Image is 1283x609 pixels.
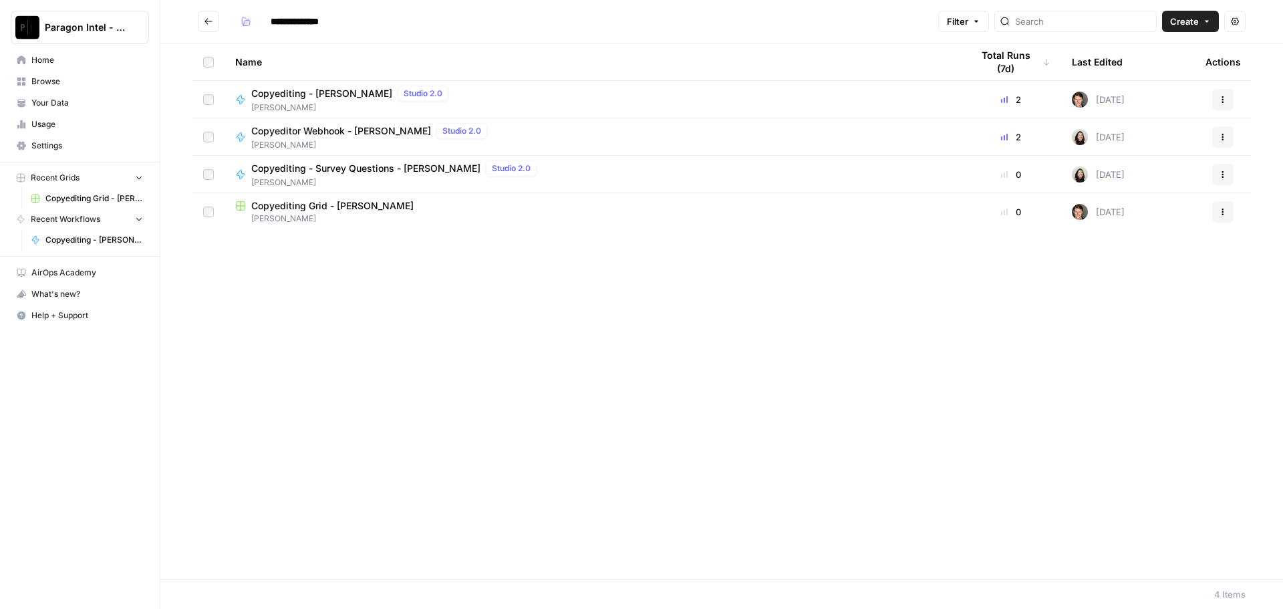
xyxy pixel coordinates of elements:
span: Browse [31,76,143,88]
span: [PERSON_NAME] [235,213,950,225]
img: qw00ik6ez51o8uf7vgx83yxyzow9 [1072,204,1088,220]
div: 4 Items [1214,588,1246,601]
div: Name [235,43,950,80]
span: Copyeditor Webhook - [PERSON_NAME] [251,124,431,138]
div: [DATE] [1072,166,1125,182]
button: Workspace: Paragon Intel - Copyediting [11,11,149,44]
span: Your Data [31,97,143,109]
div: Actions [1205,43,1241,80]
img: Paragon Intel - Copyediting Logo [15,15,39,39]
button: Create [1162,11,1219,32]
a: Copyediting Grid - [PERSON_NAME] [25,188,149,209]
a: Copyediting - [PERSON_NAME]Studio 2.0[PERSON_NAME] [235,86,950,114]
span: Copyediting - [PERSON_NAME] [45,234,143,246]
div: Total Runs (7d) [972,43,1050,80]
input: Search [1015,15,1151,28]
a: Your Data [11,92,149,114]
div: Last Edited [1072,43,1123,80]
span: Help + Support [31,310,143,322]
span: Studio 2.0 [442,125,481,137]
div: What's new? [11,284,148,304]
div: 2 [972,93,1050,106]
img: t5ef5oef8zpw1w4g2xghobes91mw [1072,129,1088,145]
a: Settings [11,135,149,156]
button: What's new? [11,283,149,305]
span: Copyediting Grid - [PERSON_NAME] [251,199,414,213]
a: Copyediting - Survey Questions - [PERSON_NAME]Studio 2.0[PERSON_NAME] [235,160,950,189]
div: 0 [972,205,1050,219]
a: Copyeditor Webhook - [PERSON_NAME]Studio 2.0[PERSON_NAME] [235,123,950,151]
a: Browse [11,71,149,92]
span: Paragon Intel - Copyediting [45,21,126,34]
div: 2 [972,130,1050,144]
div: [DATE] [1072,92,1125,108]
img: t5ef5oef8zpw1w4g2xghobes91mw [1072,166,1088,182]
span: Settings [31,140,143,152]
span: [PERSON_NAME] [251,139,492,151]
a: Usage [11,114,149,135]
span: Copyediting Grid - [PERSON_NAME] [45,193,143,205]
span: Studio 2.0 [404,88,442,100]
div: 0 [972,168,1050,181]
a: AirOps Academy [11,262,149,283]
div: [DATE] [1072,129,1125,145]
span: Copyediting - [PERSON_NAME] [251,87,392,100]
span: Usage [31,118,143,130]
span: Filter [947,15,968,28]
button: Filter [938,11,989,32]
button: Recent Workflows [11,209,149,229]
span: Recent Grids [31,172,80,184]
button: Go back [198,11,219,32]
span: Create [1170,15,1199,28]
div: [DATE] [1072,204,1125,220]
span: AirOps Academy [31,267,143,279]
span: Home [31,54,143,66]
span: Copyediting - Survey Questions - [PERSON_NAME] [251,162,480,175]
span: [PERSON_NAME] [251,102,454,114]
button: Help + Support [11,305,149,326]
a: Copyediting - [PERSON_NAME] [25,229,149,251]
a: Home [11,49,149,71]
span: [PERSON_NAME] [251,176,542,189]
img: qw00ik6ez51o8uf7vgx83yxyzow9 [1072,92,1088,108]
span: Recent Workflows [31,213,100,225]
button: Recent Grids [11,168,149,188]
span: Studio 2.0 [492,162,531,174]
a: Copyediting Grid - [PERSON_NAME][PERSON_NAME] [235,199,950,225]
